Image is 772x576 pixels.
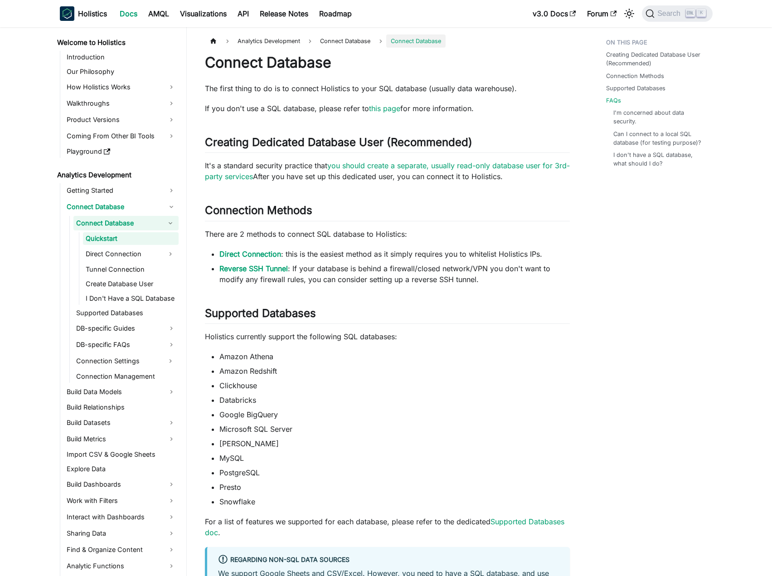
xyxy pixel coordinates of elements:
a: Playground [64,145,179,158]
a: Work with Filters [64,493,179,508]
h1: Connect Database [205,54,570,72]
a: Coming From Other BI Tools [64,129,179,143]
a: Roadmap [314,6,357,21]
p: For a list of features we supported for each database, please refer to the dedicated . [205,516,570,538]
a: Connection Settings [73,354,162,368]
a: Reverse SSH Tunnel [219,264,288,273]
div: Regarding non-SQL data sources [218,554,559,566]
p: It's a standard security practice that After you have set up this dedicated user, you can connect... [205,160,570,182]
a: Connection Methods [606,72,664,80]
a: Analytics Development [54,169,179,181]
a: How Holistics Works [64,80,179,94]
li: Databricks [219,395,570,405]
a: Walkthroughs [64,96,179,111]
a: Our Philosophy [64,65,179,78]
a: Introduction [64,51,179,63]
p: Holistics currently support the following SQL databases: [205,331,570,342]
a: Build Relationships [64,401,179,414]
a: Direct Connection [219,249,281,259]
li: Presto [219,482,570,493]
li: Amazon Athena [219,351,570,362]
a: Direct Connection [83,247,162,261]
h2: Supported Databases [205,307,570,324]
span: Connect Database [316,34,375,48]
li: PostgreSQL [219,467,570,478]
a: Home page [205,34,222,48]
a: Docs [114,6,143,21]
a: Build Datasets [64,415,179,430]
a: Create Database User [83,278,179,290]
a: Getting Started [64,183,179,198]
li: Microsoft SQL Server [219,424,570,434]
span: Analytics Development [233,34,305,48]
a: Tunnel Connection [83,263,179,276]
a: Connection Management [73,370,179,383]
li: Clickhouse [219,380,570,391]
button: Expand sidebar category 'Connection Settings' [162,354,179,368]
span: Search [655,10,686,18]
a: Analytic Functions [64,559,179,573]
a: Connect Database [64,200,179,214]
a: I Don't Have a SQL Database [83,292,179,305]
a: you should create a separate, usually read-only database user for 3rd-party services [205,161,570,181]
button: Search (Ctrl+K) [642,5,712,22]
h2: Creating Dedicated Database User (Recommended) [205,136,570,153]
a: Explore Data [64,463,179,475]
h2: Connection Methods [205,204,570,221]
a: Can I connect to a local SQL database (for testing purpose)? [613,130,704,147]
a: Supported Databases doc [205,517,564,537]
button: Expand sidebar category 'Direct Connection' [162,247,179,261]
li: Google BigQuery [219,409,570,420]
a: Interact with Dashboards [64,510,179,524]
a: Connect Database [73,216,162,230]
nav: Breadcrumbs [205,34,570,48]
a: DB-specific FAQs [73,337,179,352]
li: : this is the easiest method as it simply requires you to whitelist Holistics IPs. [219,249,570,259]
li: Amazon Redshift [219,366,570,376]
a: Creating Dedicated Database User (Recommended) [606,50,707,68]
p: If you don't use a SQL database, please refer to for more information. [205,103,570,114]
a: Quickstart [83,232,179,245]
a: DB-specific Guides [73,321,179,336]
a: Visualizations [175,6,232,21]
nav: Docs sidebar [51,27,187,576]
a: Supported Databases [606,84,665,93]
kbd: K [697,9,706,17]
a: I don't have a SQL database, what should I do? [613,151,704,168]
p: There are 2 methods to connect SQL database to Holistics: [205,229,570,239]
a: HolisticsHolistics [60,6,107,21]
a: Release Notes [254,6,314,21]
a: Forum [582,6,622,21]
li: Snowflake [219,496,570,507]
a: this page [369,104,400,113]
a: API [232,6,254,21]
p: The first thing to do is to connect Holistics to your SQL database (usually data warehouse). [205,83,570,94]
a: Import CSV & Google Sheets [64,448,179,461]
span: Connect Database [386,34,446,48]
a: Build Metrics [64,432,179,446]
a: Welcome to Holistics [54,36,179,49]
li: [PERSON_NAME] [219,438,570,449]
a: Product Versions [64,112,179,127]
li: MySQL [219,453,570,464]
li: : If your database is behind a firewall/closed network/VPN you don't want to modify any firewall ... [219,263,570,285]
a: Find & Organize Content [64,542,179,557]
a: FAQs [606,96,621,105]
a: AMQL [143,6,175,21]
button: Switch between dark and light mode (currently light mode) [622,6,636,21]
img: Holistics [60,6,74,21]
a: Sharing Data [64,526,179,541]
b: Holistics [78,8,107,19]
a: v3.0 Docs [527,6,582,21]
button: Collapse sidebar category 'Connect Database' [162,216,179,230]
a: I'm concerned about data security. [613,108,704,126]
a: Supported Databases [73,307,179,319]
a: Build Data Models [64,385,179,399]
a: Build Dashboards [64,477,179,492]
